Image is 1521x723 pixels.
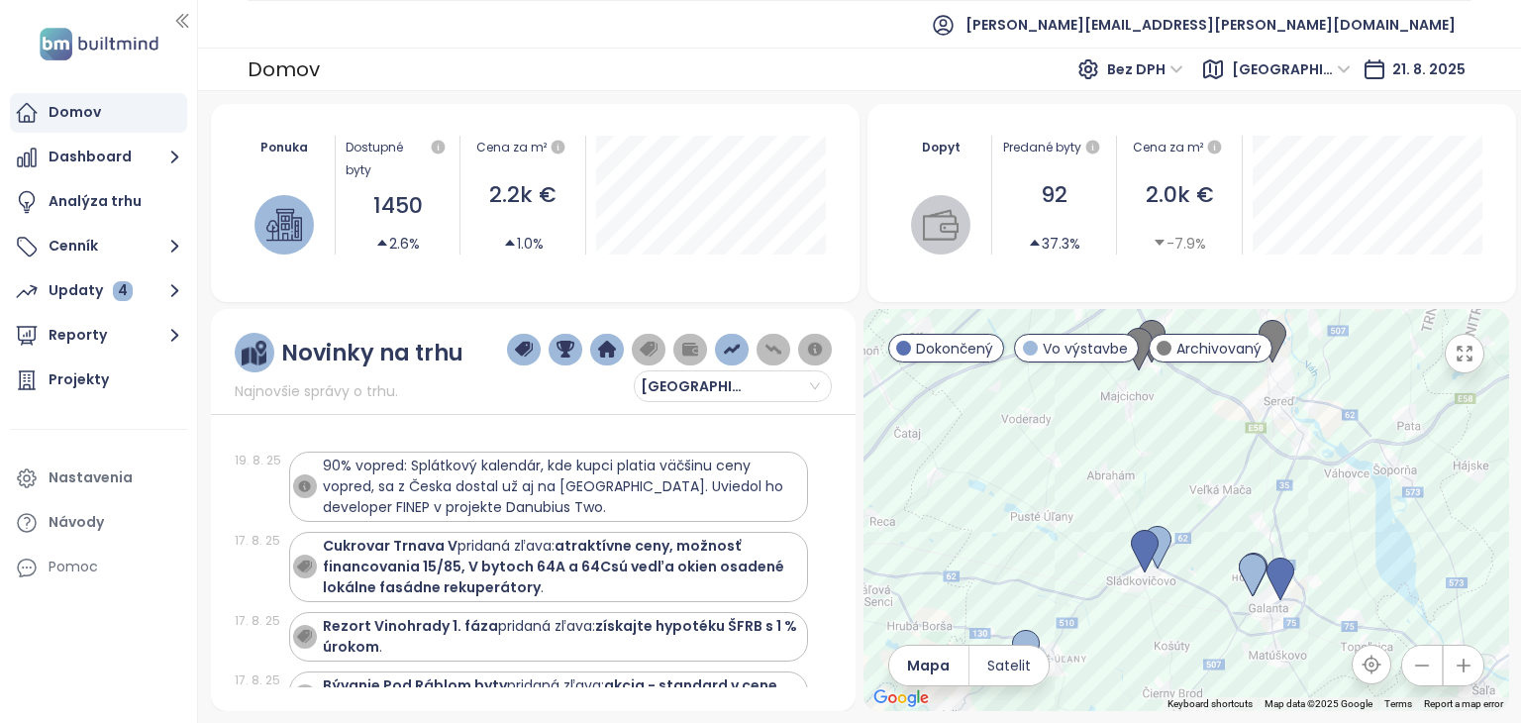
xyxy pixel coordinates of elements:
[598,341,616,359] img: home-dark-blue.png
[640,341,658,359] img: price-tag-grey.png
[323,536,784,597] strong: atraktívne ceny, možnosť financovania 15/85, V bytoch 64A a 64Csú vedľa okien osadené lokálne fas...
[806,341,824,359] img: information-circle.png
[1153,233,1206,255] div: -7.9%
[113,281,133,301] div: 4
[923,207,959,243] img: wallet
[323,616,797,657] strong: získajte hypotéku ŠFRB s 1 % úrokom
[10,548,187,587] div: Pomoc
[470,178,575,213] div: 2.2k €
[281,341,463,365] div: Novinky na trhu
[375,233,420,255] div: 2.6%
[235,380,398,402] span: Najnovšie správy o trhu.
[916,338,993,360] span: Dokončený
[297,629,311,643] img: icon
[1043,338,1128,360] span: Vo výstavbe
[323,536,457,556] strong: Cukrovar Trnava V
[965,1,1456,49] span: [PERSON_NAME][EMAIL_ADDRESS][PERSON_NAME][DOMAIN_NAME]
[907,655,950,676] span: Mapa
[889,646,968,685] button: Mapa
[235,612,284,630] div: 17. 8. 25
[49,100,101,125] div: Domov
[10,271,187,311] button: Updaty 4
[346,189,451,224] div: 1450
[681,341,699,359] img: wallet-dark-grey.png
[723,341,741,359] img: price-increases.png
[235,452,284,469] div: 19. 8. 25
[515,341,533,359] img: price-tag-dark-blue.png
[1392,59,1466,79] span: 21. 8. 2025
[1107,54,1183,84] span: Bez DPH
[1232,54,1351,84] span: Trnavský kraj
[375,236,389,250] span: caret-up
[10,503,187,543] a: Návody
[476,136,547,159] div: Cena za m²
[323,616,498,636] strong: Rezort Vinohrady 1. fáza
[1167,697,1253,711] button: Keyboard shortcuts
[1153,236,1166,250] span: caret-down
[297,479,311,493] img: icon
[901,136,981,158] div: Dopyt
[49,189,142,214] div: Analýza trhu
[346,136,451,181] div: Dostupné byty
[1176,338,1262,360] span: Archivovaný
[248,52,320,87] div: Domov
[10,93,187,133] a: Domov
[969,646,1049,685] button: Satelit
[503,236,517,250] span: caret-up
[868,685,934,711] img: Google
[1028,233,1080,255] div: 37.3%
[10,227,187,266] button: Cenník
[49,465,133,490] div: Nastavenia
[235,532,284,550] div: 17. 8. 25
[323,675,507,695] strong: Bývanie Pod Ráblom byty
[764,341,782,359] img: price-decreases.png
[323,536,799,598] div: pridaná zľava: .
[323,675,799,717] div: pridaná zľava: .
[297,560,311,573] img: icon
[10,459,187,498] a: Nastavenia
[323,456,783,517] span: 90% vopred: Splátkový kalendár, kde kupci platia väčšinu ceny vopred, sa z Česka dostal už aj na ...
[242,341,266,365] img: ruler
[1127,136,1232,159] div: Cena za m²
[10,182,187,222] a: Analýza trhu
[1002,178,1107,213] div: 92
[323,616,799,658] div: pridaná zľava: .
[10,361,187,400] a: Projekty
[49,510,104,535] div: Návody
[1265,698,1372,709] span: Map data ©2025 Google
[266,207,302,243] img: house
[49,278,133,303] div: Updaty
[1384,698,1412,709] a: Terms (opens in new tab)
[49,367,109,392] div: Projekty
[10,316,187,356] button: Reporty
[868,685,934,711] a: Open this area in Google Maps (opens a new window)
[1028,236,1042,250] span: caret-up
[245,136,325,158] div: Ponuka
[10,138,187,177] button: Dashboard
[235,671,284,689] div: 17. 8. 25
[34,24,164,64] img: logo
[1002,136,1107,159] div: Predané byty
[503,233,544,255] div: 1.0%
[49,555,98,579] div: Pomoc
[1127,178,1232,213] div: 2.0k €
[641,371,760,401] span: Trnavský kraj
[1424,698,1503,709] a: Report a map error
[557,341,574,359] img: trophy-dark-blue.png
[987,655,1031,676] span: Satelit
